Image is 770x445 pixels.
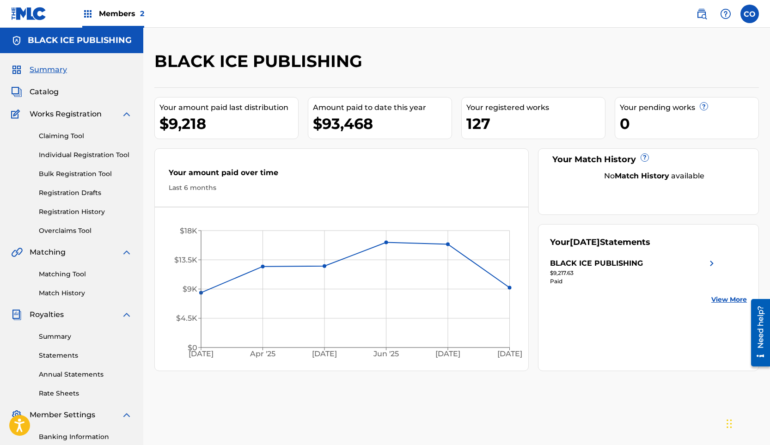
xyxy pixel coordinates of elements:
a: Annual Statements [39,370,132,379]
div: 0 [620,113,758,134]
span: Works Registration [30,109,102,120]
iframe: Resource Center [744,295,770,371]
a: BLACK ICE PUBLISHINGright chevron icon$9,217.63Paid [550,258,717,286]
a: Match History [39,288,132,298]
div: Drag [727,410,732,438]
img: Accounts [11,35,22,46]
a: Matching Tool [39,269,132,279]
img: Catalog [11,86,22,98]
a: CatalogCatalog [11,86,59,98]
span: Summary [30,64,67,75]
a: Rate Sheets [39,389,132,398]
tspan: [DATE] [435,350,460,359]
tspan: [DATE] [312,350,337,359]
img: expand [121,409,132,421]
div: BLACK ICE PUBLISHING [550,258,643,269]
div: Your pending works [620,102,758,113]
img: right chevron icon [706,258,717,269]
tspan: Apr '25 [250,350,275,359]
span: [DATE] [570,237,600,247]
tspan: $18K [180,226,197,235]
div: $9,217.63 [550,269,717,277]
span: ? [700,103,708,110]
a: Overclaims Tool [39,226,132,236]
h2: BLACK ICE PUBLISHING [154,51,367,72]
div: $9,218 [159,113,298,134]
span: ? [641,154,648,161]
div: 127 [466,113,605,134]
a: Individual Registration Tool [39,150,132,160]
strong: Match History [615,171,669,180]
div: Amount paid to date this year [313,102,452,113]
img: Royalties [11,309,22,320]
span: Matching [30,247,66,258]
img: Works Registration [11,109,23,120]
span: Catalog [30,86,59,98]
div: Last 6 months [169,183,514,193]
a: Bulk Registration Tool [39,169,132,179]
a: Summary [39,332,132,341]
div: Your Statements [550,236,650,249]
h5: BLACK ICE PUBLISHING [28,35,132,46]
tspan: $9K [183,285,197,293]
a: SummarySummary [11,64,67,75]
img: help [720,8,731,19]
div: Your registered works [466,102,605,113]
div: Help [716,5,735,23]
img: Summary [11,64,22,75]
a: Public Search [692,5,711,23]
span: 2 [140,9,144,18]
span: Members [99,8,144,19]
div: Paid [550,277,717,286]
div: $93,468 [313,113,452,134]
tspan: $0 [188,343,197,352]
a: Banking Information [39,432,132,442]
div: No available [562,171,747,182]
iframe: Chat Widget [724,401,770,445]
a: Registration History [39,207,132,217]
div: Your Match History [550,153,747,166]
img: search [696,8,707,19]
span: Royalties [30,309,64,320]
div: Your amount paid last distribution [159,102,298,113]
div: Your amount paid over time [169,167,514,183]
img: expand [121,247,132,258]
tspan: Jun '25 [373,350,399,359]
span: Member Settings [30,409,95,421]
a: Claiming Tool [39,131,132,141]
div: User Menu [740,5,759,23]
a: Statements [39,351,132,360]
a: View More [711,295,747,305]
tspan: [DATE] [497,350,522,359]
tspan: $4.5K [176,314,197,323]
img: expand [121,109,132,120]
img: expand [121,309,132,320]
img: Member Settings [11,409,22,421]
img: Matching [11,247,23,258]
a: Registration Drafts [39,188,132,198]
tspan: $13.5K [174,256,197,264]
tspan: [DATE] [189,350,214,359]
img: MLC Logo [11,7,47,20]
img: Top Rightsholders [82,8,93,19]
